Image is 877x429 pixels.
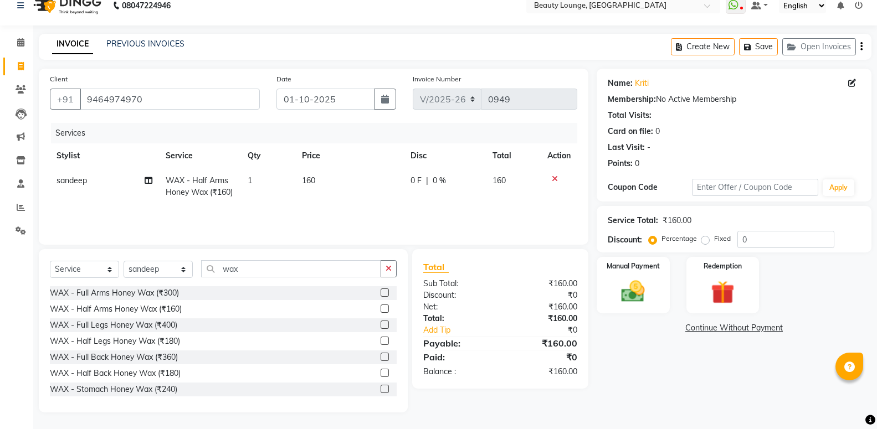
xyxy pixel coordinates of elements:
[433,175,446,187] span: 0 %
[500,337,586,350] div: ₹160.00
[415,301,500,313] div: Net:
[276,74,291,84] label: Date
[661,234,697,244] label: Percentage
[241,143,296,168] th: Qty
[415,350,500,364] div: Paid:
[608,77,633,89] div: Name:
[608,94,656,105] div: Membership:
[248,175,252,185] span: 1
[426,175,428,187] span: |
[500,313,586,324] div: ₹160.00
[493,175,506,185] span: 160
[647,142,650,153] div: -
[500,278,586,290] div: ₹160.00
[50,143,159,168] th: Stylist
[415,337,500,350] div: Payable:
[515,324,586,336] div: ₹0
[50,303,182,315] div: WAX - Half Arms Honey Wax (₹160)
[671,38,735,55] button: Create New
[80,89,260,110] input: Search by Name/Mobile/Email/Code
[106,39,184,49] a: PREVIOUS INVOICES
[486,143,541,168] th: Total
[302,175,315,185] span: 160
[166,175,233,197] span: WAX - Half Arms Honey Wax (₹160)
[704,261,742,271] label: Redemption
[413,74,461,84] label: Invoice Number
[608,110,652,121] div: Total Visits:
[608,215,658,226] div: Service Total:
[415,366,500,378] div: Balance :
[541,143,577,168] th: Action
[415,278,500,290] div: Sub Total:
[500,301,586,313] div: ₹160.00
[608,234,642,246] div: Discount:
[714,234,731,244] label: Fixed
[52,34,93,54] a: INVOICE
[415,324,514,336] a: Add Tip
[411,175,422,187] span: 0 F
[663,215,691,226] div: ₹160.00
[823,179,854,196] button: Apply
[295,143,404,168] th: Price
[50,384,177,395] div: WAX - Stomach Honey Wax (₹240)
[50,74,68,84] label: Client
[655,126,660,137] div: 0
[50,335,180,347] div: WAX - Half Legs Honey Wax (₹180)
[201,260,381,277] input: Search or Scan
[608,126,653,137] div: Card on file:
[423,261,449,273] span: Total
[50,368,181,379] div: WAX - Half Back Honey Wax (₹180)
[50,352,178,363] div: WAX - Full Back Honey Wax (₹360)
[500,366,586,378] div: ₹160.00
[51,123,586,143] div: Services
[608,182,692,193] div: Coupon Code
[50,89,81,110] button: +91
[635,77,649,89] a: Kriti
[500,350,586,364] div: ₹0
[692,179,818,196] input: Enter Offer / Coupon Code
[500,290,586,301] div: ₹0
[404,143,486,168] th: Disc
[782,38,856,55] button: Open Invoices
[608,142,645,153] div: Last Visit:
[614,278,652,305] img: _cash.svg
[415,290,500,301] div: Discount:
[50,287,179,299] div: WAX - Full Arms Honey Wax (₹300)
[704,278,742,307] img: _gift.svg
[599,322,869,334] a: Continue Without Payment
[607,261,660,271] label: Manual Payment
[608,158,633,169] div: Points:
[57,175,87,185] span: sandeep
[415,313,500,324] div: Total:
[635,158,639,169] div: 0
[608,94,860,105] div: No Active Membership
[50,319,177,331] div: WAX - Full Legs Honey Wax (₹400)
[739,38,778,55] button: Save
[159,143,241,168] th: Service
